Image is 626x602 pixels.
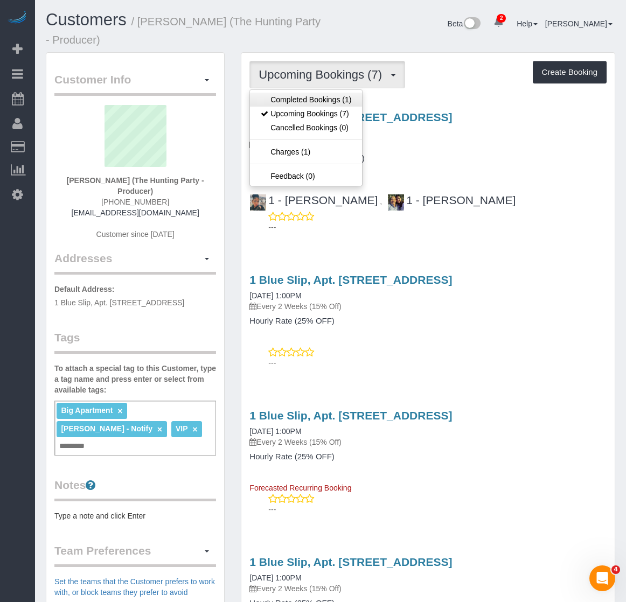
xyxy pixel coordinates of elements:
h4: Hourly Rate (25% OFF) [249,317,607,326]
a: [DATE] 1:00PM [249,427,301,436]
a: Help [517,19,538,28]
a: [DATE] 1:00PM [249,291,301,300]
a: Upcoming Bookings (7) [250,107,362,121]
a: 1 - [PERSON_NAME] [249,194,378,206]
a: Set the teams that the Customer prefers to work with, or block teams they prefer to avoid [54,577,215,597]
p: Every 2 Weeks (15% Off) [249,583,607,594]
span: VIP [176,424,187,433]
p: Every 2 Weeks (15% Off) [249,437,607,447]
img: Automaid Logo [6,11,28,26]
img: 1 - Marlenyn Robles [250,194,266,211]
button: Upcoming Bookings (7) [249,61,405,88]
a: 1 Blue Slip, Apt. [STREET_ADDRESS] [249,409,452,422]
a: [DATE] 1:00PM [249,573,301,582]
span: , [380,197,382,206]
a: 1 Blue Slip, Apt. [STREET_ADDRESS] [249,274,452,286]
a: Feedback (0) [250,169,362,183]
a: 1 - [PERSON_NAME] [387,194,516,206]
legend: Notes [54,477,216,501]
h4: Hourly Rate (25% OFF) [249,452,607,461]
iframe: Intercom live chat [589,565,615,591]
small: / [PERSON_NAME] (The Hunting Party - Producer) [46,16,321,46]
p: --- [268,222,607,233]
span: [PERSON_NAME] - Notify [61,424,152,433]
img: New interface [463,17,481,31]
a: [EMAIL_ADDRESS][DOMAIN_NAME] [72,208,199,217]
span: 1 Blue Slip, Apt. [STREET_ADDRESS] [54,298,184,307]
legend: Customer Info [54,72,216,96]
a: 2 [488,11,509,34]
span: Forecasted Recurring Booking [249,484,351,492]
label: Default Address: [54,284,115,295]
pre: Type a note and click Enter [54,510,216,521]
a: Customers [46,10,127,29]
span: Upcoming Bookings (7) [259,68,387,81]
a: Charges (1) [250,145,362,159]
label: To attach a special tag to this Customer, type a tag name and press enter or select from availabl... [54,363,216,395]
strong: [PERSON_NAME] (The Hunting Party - Producer) [67,176,204,195]
a: [PERSON_NAME] [545,19,613,28]
a: × [117,407,122,416]
legend: Tags [54,330,216,354]
a: Cancelled Bookings (0) [250,121,362,135]
a: × [192,425,197,434]
span: 4 [611,565,620,574]
a: × [157,425,162,434]
legend: Team Preferences [54,543,216,567]
p: Every 2 Weeks (15% Off) [249,301,607,312]
a: 1 Blue Slip, Apt. [STREET_ADDRESS] [249,556,452,568]
a: Completed Bookings (1) [250,93,362,107]
p: --- [268,504,607,515]
img: 1 - Xiomara Inga [388,194,404,211]
a: Beta [448,19,481,28]
button: Create Booking [533,61,607,83]
span: Big Apartment [61,406,113,415]
p: --- [268,358,607,368]
span: [PHONE_NUMBER] [101,198,169,206]
p: Every 2 Weeks (15% Off) [249,139,607,150]
span: Customer since [DATE] [96,230,175,239]
h4: Hourly Rate (Comped Cleaning) [249,154,607,163]
span: 2 [497,14,506,23]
